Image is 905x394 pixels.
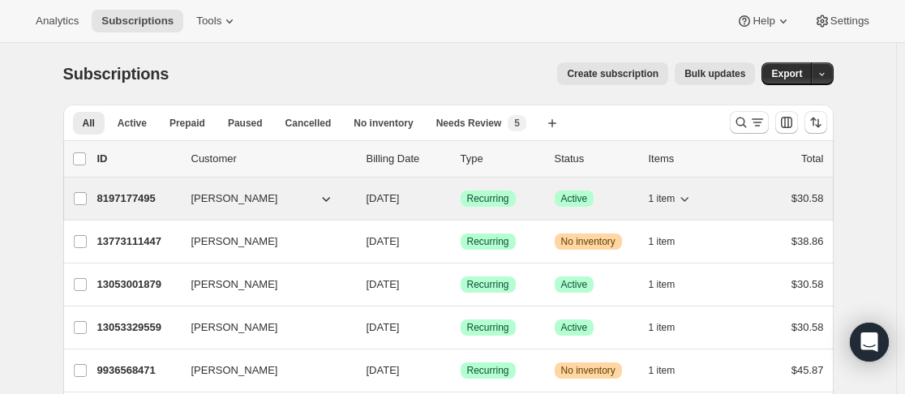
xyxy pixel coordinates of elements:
[771,67,802,80] span: Export
[850,323,889,362] div: Open Intercom Messenger
[182,229,344,255] button: [PERSON_NAME]
[92,10,183,32] button: Subscriptions
[182,272,344,298] button: [PERSON_NAME]
[649,321,676,334] span: 1 item
[649,187,693,210] button: 1 item
[539,112,565,135] button: Create new view
[367,278,400,290] span: [DATE]
[649,273,693,296] button: 1 item
[804,10,879,32] button: Settings
[191,319,278,336] span: [PERSON_NAME]
[367,235,400,247] span: [DATE]
[467,235,509,248] span: Recurring
[97,230,824,253] div: 13773111447[PERSON_NAME][DATE]SuccessRecurringWarningNo inventory1 item$38.86
[561,364,615,377] span: No inventory
[182,186,344,212] button: [PERSON_NAME]
[649,278,676,291] span: 1 item
[97,151,824,167] div: IDCustomerBilling DateTypeStatusItemsTotal
[118,117,147,130] span: Active
[97,359,824,382] div: 9936568471[PERSON_NAME][DATE]SuccessRecurringWarningNo inventory1 item$45.87
[649,151,730,167] div: Items
[63,65,169,83] span: Subscriptions
[191,151,354,167] p: Customer
[461,151,542,167] div: Type
[791,235,824,247] span: $38.86
[101,15,174,28] span: Subscriptions
[367,151,448,167] p: Billing Date
[791,192,824,204] span: $30.58
[775,111,798,134] button: Customize table column order and visibility
[196,15,221,28] span: Tools
[97,187,824,210] div: 8197177495[PERSON_NAME][DATE]SuccessRecurringSuccessActive1 item$30.58
[649,235,676,248] span: 1 item
[97,191,178,207] p: 8197177495
[367,192,400,204] span: [DATE]
[791,278,824,290] span: $30.58
[684,67,745,80] span: Bulk updates
[97,362,178,379] p: 9936568471
[649,192,676,205] span: 1 item
[649,230,693,253] button: 1 item
[97,233,178,250] p: 13773111447
[191,233,278,250] span: [PERSON_NAME]
[561,278,588,291] span: Active
[649,359,693,382] button: 1 item
[753,15,774,28] span: Help
[730,111,769,134] button: Search and filter results
[187,10,247,32] button: Tools
[804,111,827,134] button: Sort the results
[97,276,178,293] p: 13053001879
[83,117,95,130] span: All
[830,15,869,28] span: Settings
[567,67,658,80] span: Create subscription
[191,191,278,207] span: [PERSON_NAME]
[467,278,509,291] span: Recurring
[791,364,824,376] span: $45.87
[191,276,278,293] span: [PERSON_NAME]
[801,151,823,167] p: Total
[561,192,588,205] span: Active
[285,117,332,130] span: Cancelled
[182,358,344,383] button: [PERSON_NAME]
[367,364,400,376] span: [DATE]
[228,117,263,130] span: Paused
[169,117,205,130] span: Prepaid
[514,117,520,130] span: 5
[675,62,755,85] button: Bulk updates
[97,273,824,296] div: 13053001879[PERSON_NAME][DATE]SuccessRecurringSuccessActive1 item$30.58
[97,316,824,339] div: 13053329559[PERSON_NAME][DATE]SuccessRecurringSuccessActive1 item$30.58
[182,315,344,340] button: [PERSON_NAME]
[649,364,676,377] span: 1 item
[97,319,178,336] p: 13053329559
[555,151,636,167] p: Status
[26,10,88,32] button: Analytics
[557,62,668,85] button: Create subscription
[191,362,278,379] span: [PERSON_NAME]
[467,321,509,334] span: Recurring
[36,15,79,28] span: Analytics
[354,117,413,130] span: No inventory
[97,151,178,167] p: ID
[761,62,812,85] button: Export
[791,321,824,333] span: $30.58
[561,321,588,334] span: Active
[561,235,615,248] span: No inventory
[367,321,400,333] span: [DATE]
[467,364,509,377] span: Recurring
[649,316,693,339] button: 1 item
[467,192,509,205] span: Recurring
[727,10,800,32] button: Help
[436,117,502,130] span: Needs Review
